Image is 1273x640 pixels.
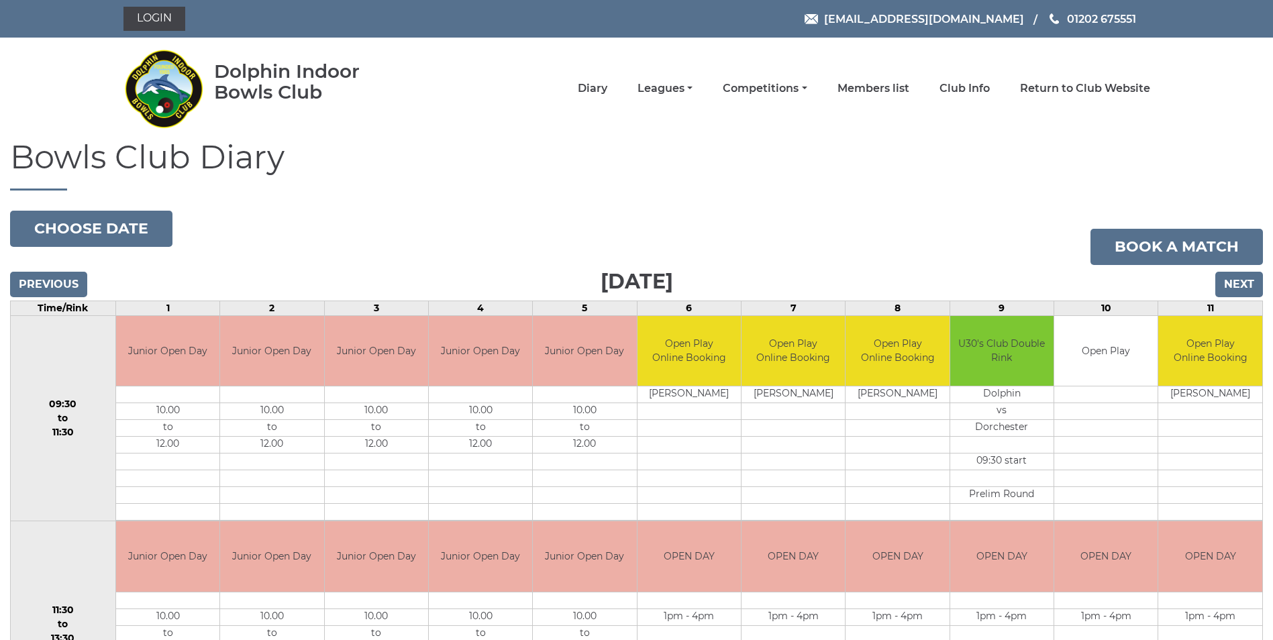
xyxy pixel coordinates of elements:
a: Return to Club Website [1020,81,1150,96]
img: Dolphin Indoor Bowls Club [123,42,204,136]
td: 1pm - 4pm [638,608,741,625]
td: 6 [637,301,741,315]
td: Junior Open Day [533,316,636,386]
td: 10.00 [116,403,219,420]
td: 10 [1054,301,1158,315]
td: Dolphin [950,386,1054,403]
td: OPEN DAY [742,521,845,592]
a: Members list [837,81,909,96]
td: Time/Rink [11,301,116,315]
td: Junior Open Day [533,521,636,592]
td: 09:30 to 11:30 [11,315,116,521]
td: 12.00 [533,437,636,454]
td: 5 [533,301,637,315]
td: OPEN DAY [638,521,741,592]
td: Prelim Round [950,487,1054,504]
span: [EMAIL_ADDRESS][DOMAIN_NAME] [824,12,1024,25]
td: Junior Open Day [116,316,219,386]
td: Junior Open Day [325,316,428,386]
td: 9 [950,301,1054,315]
td: 10.00 [220,403,323,420]
td: Open Play Online Booking [742,316,845,386]
img: Email [805,14,818,24]
a: Login [123,7,185,31]
a: Email [EMAIL_ADDRESS][DOMAIN_NAME] [805,11,1024,28]
td: Junior Open Day [220,521,323,592]
td: to [429,420,532,437]
td: to [220,420,323,437]
a: Diary [578,81,607,96]
td: 4 [428,301,532,315]
td: to [325,420,428,437]
td: 10.00 [429,403,532,420]
input: Next [1215,272,1263,297]
td: U30's Club Double Rink [950,316,1054,386]
td: to [116,420,219,437]
td: 10.00 [325,608,428,625]
a: Competitions [723,81,807,96]
td: 11 [1158,301,1263,315]
td: 1pm - 4pm [742,608,845,625]
td: 1pm - 4pm [846,608,949,625]
td: [PERSON_NAME] [846,386,949,403]
td: [PERSON_NAME] [1158,386,1262,403]
td: Junior Open Day [116,521,219,592]
a: Leagues [638,81,693,96]
div: Dolphin Indoor Bowls Club [214,61,403,103]
a: Phone us 01202 675551 [1048,11,1136,28]
td: 1 [115,301,219,315]
td: Junior Open Day [429,316,532,386]
td: 2 [220,301,324,315]
button: Choose date [10,211,172,247]
td: Open Play Online Booking [1158,316,1262,386]
td: to [533,420,636,437]
td: 10.00 [325,403,428,420]
input: Previous [10,272,87,297]
td: Junior Open Day [325,521,428,592]
td: 12.00 [429,437,532,454]
td: Junior Open Day [220,316,323,386]
td: [PERSON_NAME] [638,386,741,403]
td: 10.00 [533,608,636,625]
td: 12.00 [220,437,323,454]
td: 10.00 [220,608,323,625]
td: 12.00 [116,437,219,454]
td: 10.00 [429,608,532,625]
h1: Bowls Club Diary [10,140,1263,191]
img: Phone us [1050,13,1059,24]
td: 8 [846,301,950,315]
td: Junior Open Day [429,521,532,592]
td: 1pm - 4pm [1158,608,1262,625]
td: Dorchester [950,420,1054,437]
td: OPEN DAY [1054,521,1158,592]
td: 1pm - 4pm [950,608,1054,625]
td: 1pm - 4pm [1054,608,1158,625]
td: 7 [742,301,846,315]
td: 12.00 [325,437,428,454]
td: 3 [324,301,428,315]
td: 10.00 [533,403,636,420]
a: Book a match [1090,229,1263,265]
td: vs [950,403,1054,420]
td: Open Play Online Booking [638,316,741,386]
a: Club Info [939,81,990,96]
td: OPEN DAY [1158,521,1262,592]
td: 09:30 start [950,454,1054,470]
span: 01202 675551 [1067,12,1136,25]
td: OPEN DAY [846,521,949,592]
td: Open Play Online Booking [846,316,949,386]
td: OPEN DAY [950,521,1054,592]
td: Open Play [1054,316,1158,386]
td: 10.00 [116,608,219,625]
td: [PERSON_NAME] [742,386,845,403]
